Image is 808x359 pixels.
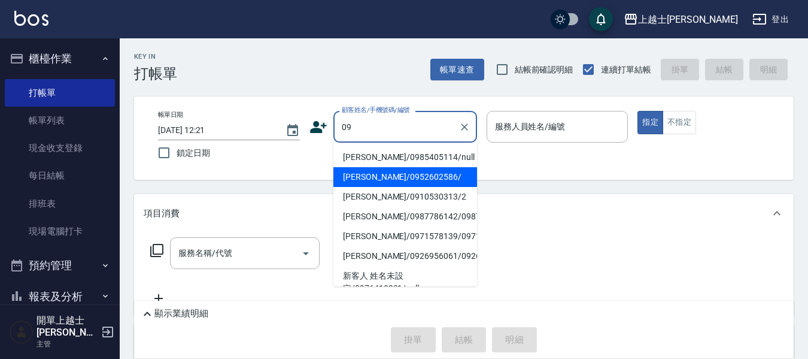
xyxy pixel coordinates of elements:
input: YYYY/MM/DD hh:mm [158,120,274,140]
p: 顯示業績明細 [154,307,208,320]
button: Clear [456,119,473,135]
div: 上越士[PERSON_NAME] [638,12,738,27]
button: 帳單速查 [430,59,484,81]
button: 指定 [637,111,663,134]
button: 上越士[PERSON_NAME] [619,7,743,32]
img: Logo [14,11,48,26]
a: 打帳單 [5,79,115,107]
li: [PERSON_NAME]/0985405114/null [333,147,477,167]
span: 結帳前確認明細 [515,64,573,76]
a: 現金收支登錄 [5,134,115,162]
span: 連續打單結帳 [601,64,651,76]
button: 登出 [748,8,794,31]
label: 帳單日期 [158,110,183,119]
li: [PERSON_NAME]/0971578139/0971578139 [333,227,477,246]
p: 項目消費 [144,207,180,220]
button: 櫃檯作業 [5,43,115,74]
label: 顧客姓名/手機號碼/編號 [342,105,410,114]
li: 新客人 姓名未設定/0976410831/null [333,266,477,298]
a: 現場電腦打卡 [5,218,115,245]
li: [PERSON_NAME]/0952602586/ [333,167,477,187]
button: Open [296,244,315,263]
button: save [589,7,613,31]
button: 報表及分析 [5,281,115,312]
li: [PERSON_NAME]/0926956061/0926956061 [333,246,477,266]
a: 排班表 [5,190,115,218]
h5: 開單上越士[PERSON_NAME] [37,315,98,339]
h2: Key In [134,53,177,61]
li: [PERSON_NAME]/0910530313/2 [333,187,477,207]
span: 鎖定日期 [177,147,210,159]
button: Choose date, selected date is 2025-10-05 [278,116,307,145]
button: 預約管理 [5,250,115,281]
button: 不指定 [663,111,696,134]
li: [PERSON_NAME]/0987786142/0987786142 [333,207,477,227]
a: 每日結帳 [5,162,115,189]
p: 主管 [37,339,98,349]
a: 帳單列表 [5,107,115,134]
h3: 打帳單 [134,65,177,82]
div: 項目消費 [134,194,794,233]
img: Person [10,320,34,344]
